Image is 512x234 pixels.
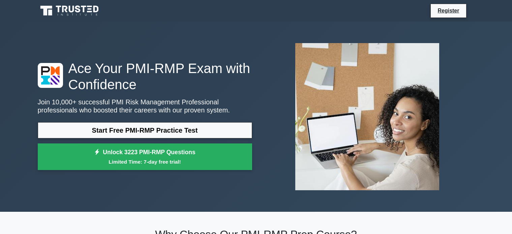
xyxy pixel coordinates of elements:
[433,6,463,15] a: Register
[46,158,244,166] small: Limited Time: 7-day free trial!
[38,122,252,138] a: Start Free PMI-RMP Practice Test
[38,143,252,170] a: Unlock 3223 PMI-RMP QuestionsLimited Time: 7-day free trial!
[38,60,252,93] h1: Ace Your PMI-RMP Exam with Confidence
[38,98,252,114] p: Join 10,000+ successful PMI Risk Management Professional professionals who boosted their careers ...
